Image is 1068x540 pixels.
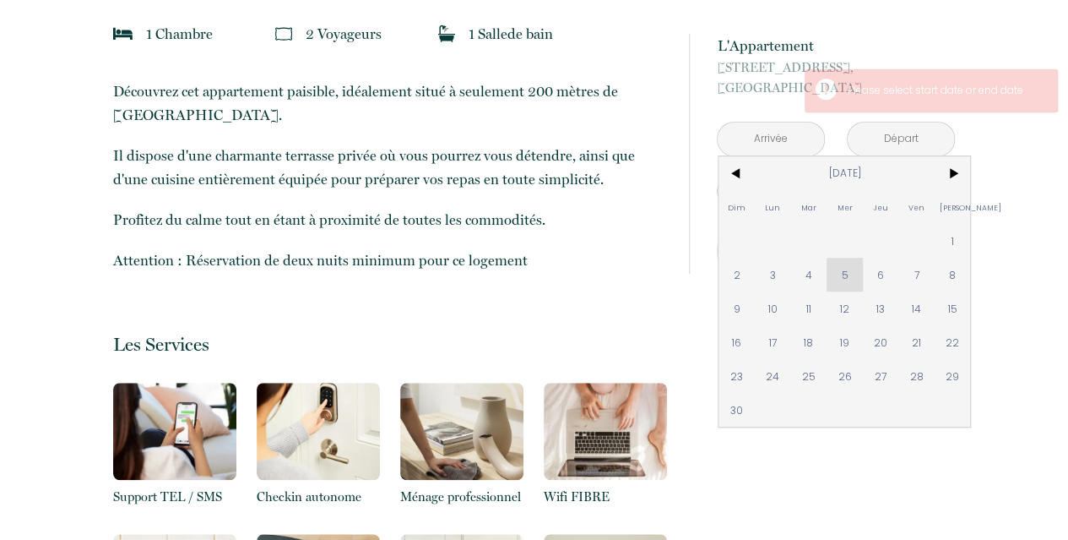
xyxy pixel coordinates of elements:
[717,228,955,274] button: Réserver
[898,190,935,224] span: Ven
[400,487,523,507] p: Ménage professionnel
[827,292,863,325] span: 12
[755,258,791,292] span: 3
[544,383,667,480] img: 16317118538936.png
[935,292,971,325] span: 15
[755,359,791,393] span: 24
[113,79,667,127] p: Découvrez cet appartement paisible, idéalement situé à seulement 200 mètres de [GEOGRAPHIC_DATA].
[790,258,827,292] span: 4
[718,156,755,190] span: <
[718,258,755,292] span: 2
[718,359,755,393] span: 23
[113,248,667,272] p: Attention : Réservation de deux nuits minimum pour ce logement​
[898,359,935,393] span: 28
[863,325,899,359] span: 20
[717,34,955,57] p: L'Appartement
[400,383,523,480] img: 1631711882769.png
[898,258,935,292] span: 7
[898,292,935,325] span: 14
[544,487,667,507] p: Wifi FIBRE
[755,190,791,224] span: Lun
[113,383,236,480] img: 16321164693103.png
[827,190,863,224] span: Mer
[718,123,824,155] input: Arrivée
[755,292,791,325] span: 10
[717,57,955,98] p: [GEOGRAPHIC_DATA]
[718,190,755,224] span: Dim
[113,144,667,191] p: Il dispose d'une charmante terrasse privée où vous pourrez vous détendre, ainsi que d'une cuisine...
[935,156,971,190] span: >
[935,325,971,359] span: 22
[935,190,971,224] span: [PERSON_NAME]
[790,292,827,325] span: 11
[718,393,755,427] span: 30
[790,359,827,393] span: 25
[113,208,667,232] p: Profitez du calme tout en étant à proximité de toutes les commodités.
[146,22,213,46] p: 1 Chambre
[306,22,382,46] p: 2 Voyageur
[790,325,827,359] span: 18
[257,383,380,480] img: 16317119059781.png
[718,292,755,325] span: 9
[257,487,380,507] p: Checkin autonome
[863,292,899,325] span: 13
[935,258,971,292] span: 8
[863,359,899,393] span: 27
[848,83,1040,99] div: Please select start date or end date
[848,123,954,155] input: Départ
[755,156,935,190] span: [DATE]
[827,325,863,359] span: 19
[275,25,292,42] img: guests
[863,258,899,292] span: 6
[376,25,382,42] span: s
[113,487,236,507] p: Support TEL / SMS
[898,325,935,359] span: 21
[113,333,667,356] p: Les Services
[863,190,899,224] span: Jeu
[790,190,827,224] span: Mar
[935,359,971,393] span: 29
[718,325,755,359] span: 16
[717,57,955,78] span: [STREET_ADDRESS],
[827,359,863,393] span: 26
[935,224,971,258] span: 1
[755,325,791,359] span: 17
[469,22,553,46] p: 1 Salle de bain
